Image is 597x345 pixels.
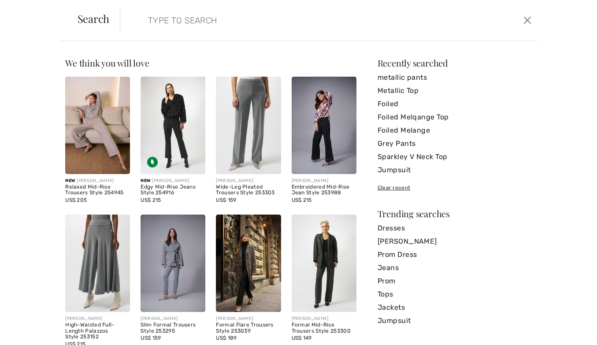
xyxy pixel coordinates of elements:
div: Relaxed Mid-Rise Trousers Style 254945 [65,184,130,197]
div: [PERSON_NAME] [65,315,130,322]
div: [PERSON_NAME] [292,178,356,184]
a: Dresses [378,222,532,235]
img: Relaxed Mid-Rise Trousers Style 254945. Grey melange [65,77,130,174]
img: Slim Formal Trousers Style 253295. Grey melange [141,215,205,312]
div: [PERSON_NAME] [141,315,205,322]
div: Formal Mid-Rise Trousers Style 253300 [292,322,356,334]
span: US$ 215 [292,197,312,203]
a: Foiled [378,97,532,111]
img: Wide-Leg Pleated Trousers Style 253303. Grey melange [216,77,281,174]
span: US$ 159 [141,335,161,341]
div: [PERSON_NAME] [216,315,281,322]
span: US$ 189 [216,335,237,341]
a: Foiled Melqange Top [378,111,532,124]
div: [PERSON_NAME] [292,315,356,322]
a: Sparkley V Neck Top [378,150,532,163]
button: Close [521,13,534,27]
div: [PERSON_NAME] [65,178,130,184]
img: High-Waisted Full-Length Palazzos Style 253152. Grey melange [65,215,130,312]
span: New [141,178,150,183]
span: US$ 205 [65,197,87,203]
span: Help [20,6,38,14]
div: [PERSON_NAME] [216,178,281,184]
a: Jumpsuit [378,163,532,177]
div: Embroidered Mid-Rise Jean Style 253988 [292,184,356,197]
a: Jumpsuit [378,314,532,327]
div: [PERSON_NAME] [141,178,205,184]
a: Tops [378,288,532,301]
div: Clear recent [378,184,532,192]
span: US$ 149 [292,335,312,341]
span: Search [78,13,110,24]
a: Foiled Melange [378,124,532,137]
a: Metallic Top [378,84,532,97]
img: Embroidered Mid-Rise Jean Style 253988. Charcoal Grey [292,77,356,174]
img: Formal Mid-Rise Trousers Style 253300. Grey melange [292,215,356,312]
img: Edgy Mid-Rise Jeans Style 254916. Charcoal Grey [141,77,205,174]
span: New [65,178,75,183]
a: Prom [378,275,532,288]
div: Recently searched [378,59,532,67]
a: [PERSON_NAME] [378,235,532,248]
img: Sustainable Fabric [147,157,158,167]
input: TYPE TO SEARCH [141,7,426,33]
div: Edgy Mid-Rise Jeans Style 254916 [141,184,205,197]
span: US$ 215 [141,197,161,203]
a: Jackets [378,301,532,314]
img: Formal Flare Trousers Style 253039. Grey melange [216,215,281,312]
a: Jeans [378,261,532,275]
div: Wide-Leg Pleated Trousers Style 253303 [216,184,281,197]
span: US$ 159 [216,197,236,203]
a: Prom Dress [378,248,532,261]
span: We think you will love [65,57,149,69]
a: Grey Pants [378,137,532,150]
div: Slim Formal Trousers Style 253295 [141,322,205,334]
div: Formal Flare Trousers Style 253039 [216,322,281,334]
a: metallic pants [378,71,532,84]
div: High-Waisted Full-Length Palazzos Style 253152 [65,322,130,340]
div: Trending searches [378,209,532,218]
